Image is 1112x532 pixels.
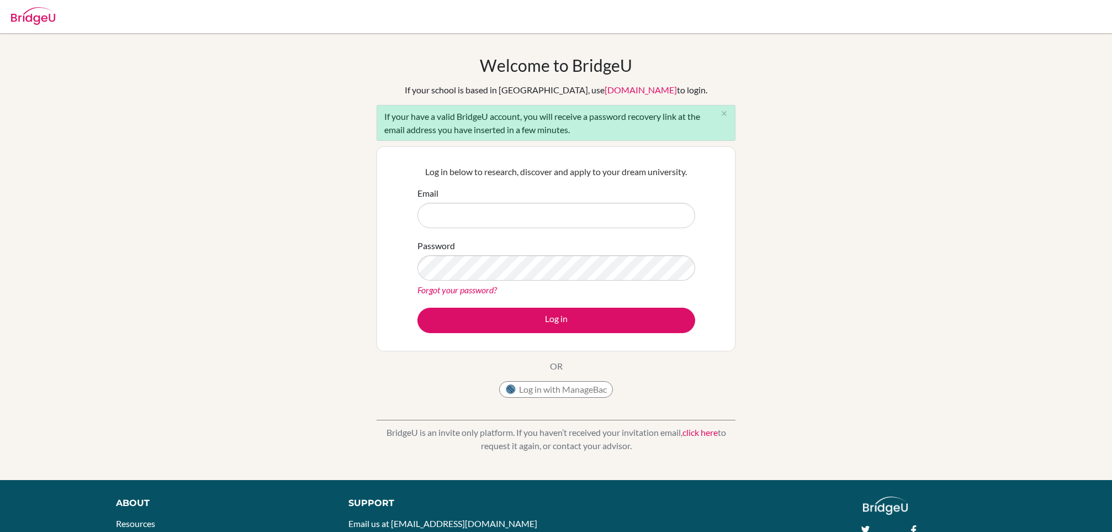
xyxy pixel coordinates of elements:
[348,497,543,510] div: Support
[499,381,613,398] button: Log in with ManageBac
[720,109,728,118] i: close
[417,308,695,333] button: Log in
[348,518,537,529] a: Email us at [EMAIL_ADDRESS][DOMAIN_NAME]
[377,105,735,141] div: If your have a valid BridgeU account, you will receive a password recovery link at the email addr...
[682,427,718,438] a: click here
[863,497,908,515] img: logo_white@2x-f4f0deed5e89b7ecb1c2cc34c3e3d731f90f0f143d5ea2071677605dd97b5244.png
[116,497,324,510] div: About
[116,518,155,529] a: Resources
[405,83,707,97] div: If your school is based in [GEOGRAPHIC_DATA], use to login.
[713,106,735,122] button: Close
[417,239,455,252] label: Password
[377,426,735,452] p: BridgeU is an invite only platform. If you haven’t received your invitation email, to request it ...
[417,285,497,295] a: Forgot your password?
[417,187,438,200] label: Email
[417,165,695,178] p: Log in below to research, discover and apply to your dream university.
[11,7,55,25] img: Bridge-U
[605,85,677,95] a: [DOMAIN_NAME]
[480,55,632,75] h1: Welcome to BridgeU
[550,360,563,373] p: OR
